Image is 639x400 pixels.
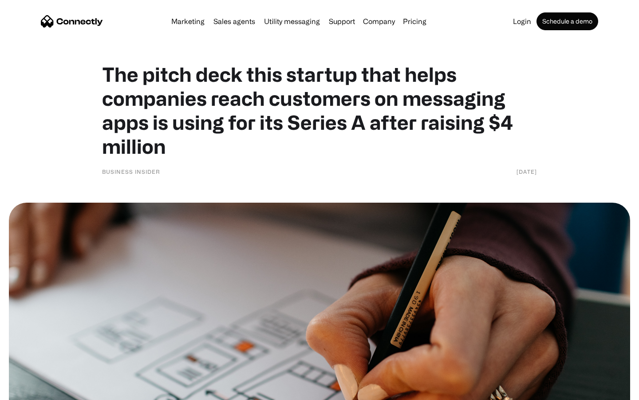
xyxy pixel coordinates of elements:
[399,18,430,25] a: Pricing
[18,384,53,397] ul: Language list
[260,18,323,25] a: Utility messaging
[536,12,598,30] a: Schedule a demo
[168,18,208,25] a: Marketing
[102,167,160,176] div: Business Insider
[210,18,259,25] a: Sales agents
[9,384,53,397] aside: Language selected: English
[363,15,395,28] div: Company
[102,62,537,158] h1: The pitch deck this startup that helps companies reach customers on messaging apps is using for i...
[325,18,359,25] a: Support
[517,167,537,176] div: [DATE]
[509,18,535,25] a: Login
